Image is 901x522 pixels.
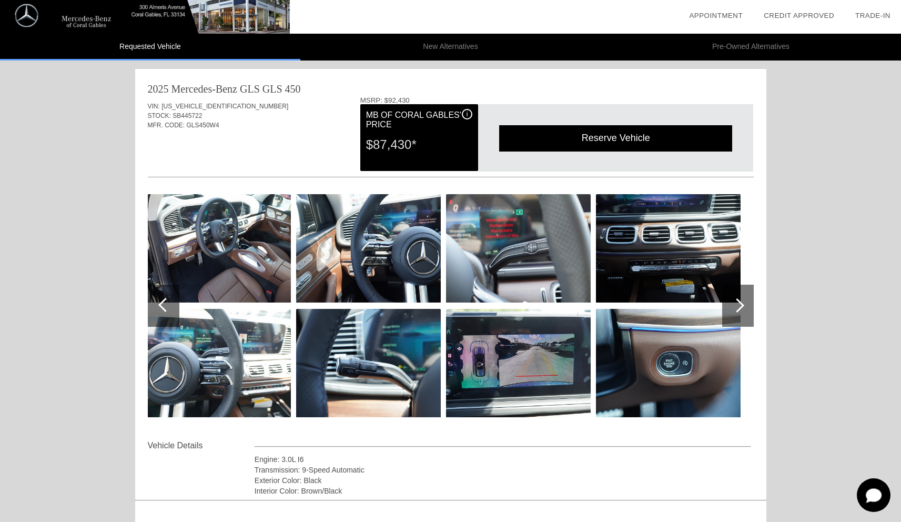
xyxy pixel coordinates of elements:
[187,122,219,129] span: GLS450W4
[764,12,834,19] a: Credit Approved
[148,146,754,163] div: Quoted on [DATE] 1:20:41 PM
[857,478,890,512] svg: Start Chat
[173,112,202,119] span: SB445722
[148,112,171,119] span: STOCK:
[467,111,468,118] span: i
[499,125,732,151] div: Reserve Vehicle
[255,486,752,496] div: Interior Color: Brown/Black
[148,103,160,110] span: VIN:
[300,34,601,61] li: New Alternatives
[601,34,901,61] li: Pre-Owned Alternatives
[296,309,441,417] img: image.aspx
[148,439,255,452] div: Vehicle Details
[148,122,185,129] span: MFR. CODE:
[360,96,754,104] div: MSRP: $92,430
[446,309,591,417] img: image.aspx
[148,82,260,96] div: 2025 Mercedes-Benz GLS
[146,309,291,417] img: image.aspx
[255,465,752,475] div: Transmission: 9-Speed Automatic
[262,82,301,96] div: GLS 450
[689,12,743,19] a: Appointment
[255,475,752,486] div: Exterior Color: Black
[366,131,472,158] div: $87,430*
[596,309,741,417] img: image.aspx
[596,194,741,303] img: image.aspx
[855,12,890,19] a: Trade-In
[366,109,472,131] div: MB of Coral Gables' Price
[857,478,890,512] button: Toggle Chat Window
[146,194,291,303] img: image.aspx
[161,103,288,110] span: [US_VEHICLE_IDENTIFICATION_NUMBER]
[446,194,591,303] img: image.aspx
[296,194,441,303] img: image.aspx
[255,454,752,465] div: Engine: 3.0L I6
